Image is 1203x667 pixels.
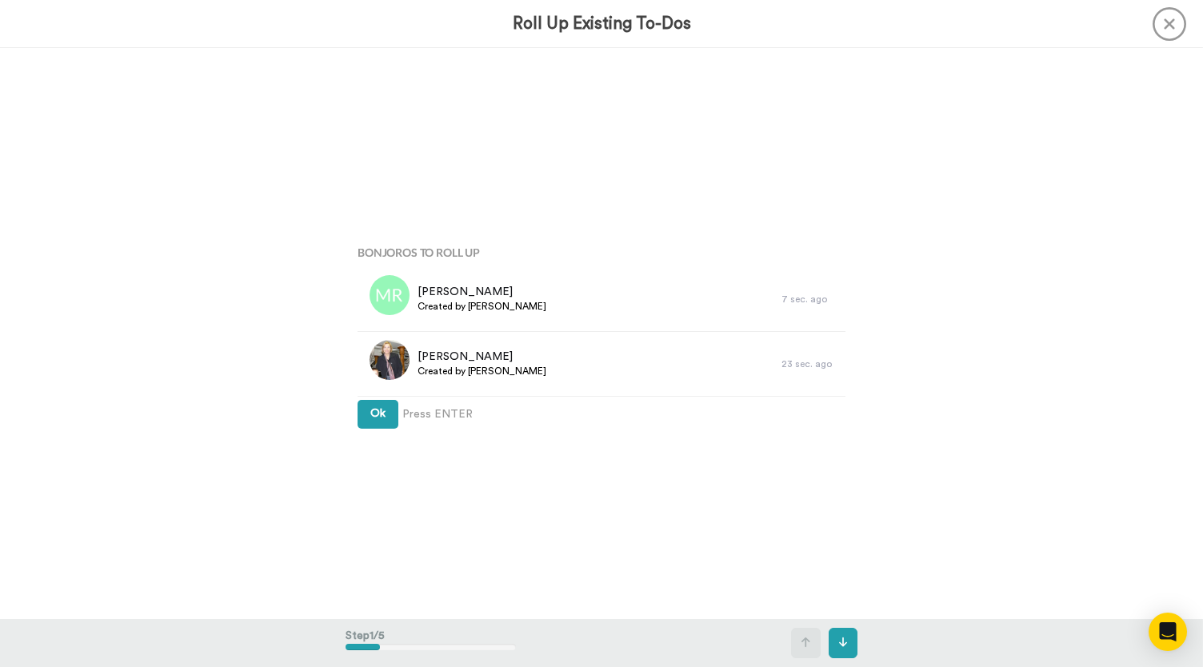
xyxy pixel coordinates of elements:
span: Ok [370,408,386,419]
h4: Bonjoros To Roll Up [358,246,845,258]
span: Press ENTER [402,406,473,422]
span: [PERSON_NAME] [418,284,546,300]
div: 23 sec. ago [781,357,837,370]
span: [PERSON_NAME] [418,349,546,365]
h3: Roll Up Existing To-Dos [513,14,691,33]
div: Open Intercom Messenger [1149,613,1187,651]
button: Ok [358,400,398,429]
div: Step 1 / 5 [346,620,516,666]
span: Created by [PERSON_NAME] [418,300,546,313]
div: 7 sec. ago [781,293,837,306]
img: 89da366e-3b96-4767-8a91-3e67916f9003.jpg [370,340,410,380]
span: Created by [PERSON_NAME] [418,365,546,377]
img: avatar [370,275,410,315]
